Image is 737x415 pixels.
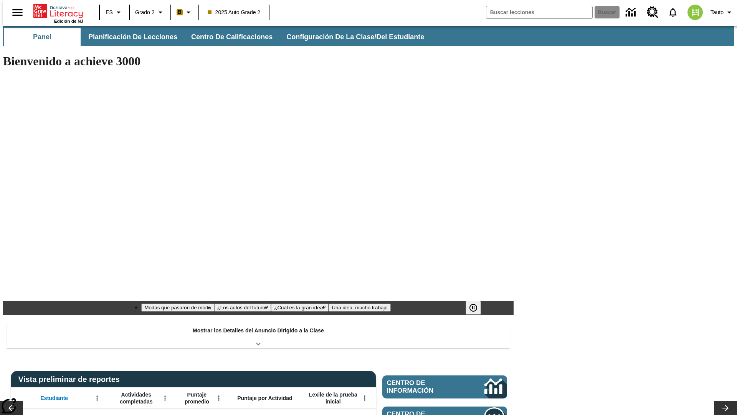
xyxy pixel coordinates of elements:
a: Centro de información [382,375,507,398]
span: Lexile de la prueba inicial [305,391,361,405]
button: Configuración de la clase/del estudiante [280,28,430,46]
span: Puntaje por Actividad [237,395,292,402]
span: Puntaje promedio [178,391,215,405]
button: Planificación de lecciones [82,28,183,46]
span: B [178,7,182,17]
div: Pausar [466,301,489,315]
div: Portada [33,3,83,23]
input: Buscar campo [486,6,592,18]
p: Mostrar los Detalles del Anuncio Dirigido a la Clase [193,327,324,335]
span: Actividades completadas [111,391,162,405]
span: Centro de información [387,379,459,395]
a: Notificaciones [663,2,683,22]
span: Grado 2 [135,8,155,17]
h1: Bienvenido a achieve 3000 [3,54,514,68]
span: Centro de calificaciones [191,33,273,41]
button: Abrir menú [91,392,103,404]
a: Portada [33,3,83,19]
span: 2025 Auto Grade 2 [208,8,261,17]
button: Carrusel de lecciones, seguir [714,401,737,415]
button: Abrir menú [359,392,370,404]
div: Subbarra de navegación [3,28,431,46]
img: avatar image [687,5,703,20]
button: Pausar [466,301,481,315]
span: Tauto [711,8,724,17]
button: Abrir menú [213,392,225,404]
button: Centro de calificaciones [185,28,279,46]
button: Diapositiva 1 Modas que pasaron de moda [141,304,214,312]
span: Planificación de lecciones [88,33,177,41]
span: Edición de NJ [54,19,83,23]
button: Diapositiva 4 Una idea, mucho trabajo [329,304,390,312]
a: Centro de recursos, Se abrirá en una pestaña nueva. [642,2,663,23]
button: Diapositiva 2 ¿Los autos del futuro? [214,304,271,312]
button: Panel [4,28,81,46]
div: Subbarra de navegación [3,26,734,46]
button: Grado: Grado 2, Elige un grado [132,5,168,19]
span: Vista preliminar de reportes [18,375,124,384]
button: Lenguaje: ES, Selecciona un idioma [102,5,127,19]
button: Abrir el menú lateral [6,1,29,24]
a: Centro de información [621,2,642,23]
button: Escoja un nuevo avatar [683,2,707,22]
span: Configuración de la clase/del estudiante [286,33,424,41]
button: Boost El color de la clase es anaranjado claro. Cambiar el color de la clase. [174,5,196,19]
div: Mostrar los Detalles del Anuncio Dirigido a la Clase [7,322,510,349]
span: Estudiante [41,395,68,402]
span: Panel [33,33,51,41]
button: Perfil/Configuración [707,5,737,19]
button: Diapositiva 3 ¿Cuál es la gran idea? [271,304,329,312]
button: Abrir menú [159,392,171,404]
span: ES [106,8,113,17]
